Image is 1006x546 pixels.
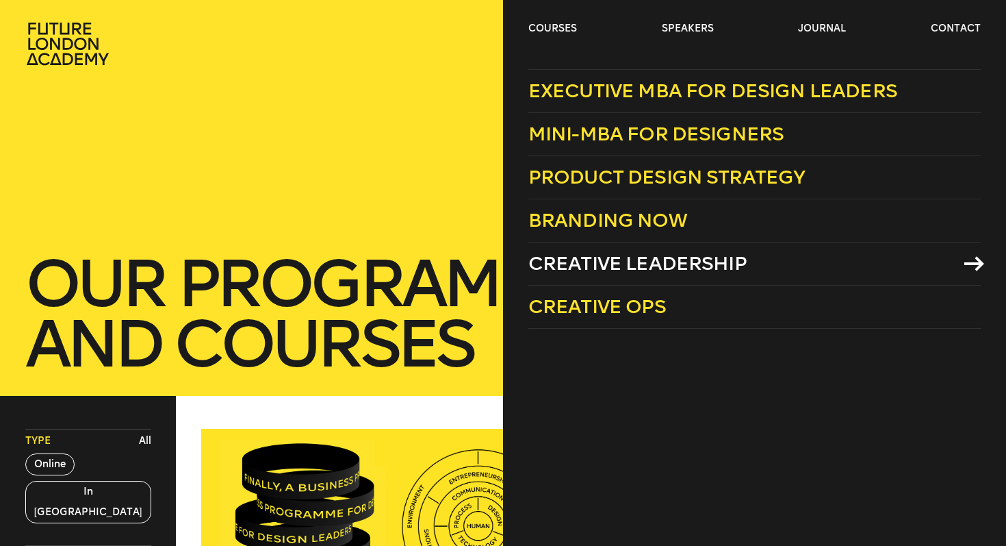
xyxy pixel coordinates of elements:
span: Mini-MBA for Designers [528,123,784,145]
span: Branding Now [528,209,687,232]
a: Product Design Strategy [528,156,981,199]
span: Creative Leadership [528,252,747,275]
a: journal [798,22,846,36]
a: Branding Now [528,199,981,243]
a: Creative Leadership [528,243,981,286]
a: speakers [662,22,714,36]
span: Creative Ops [528,295,666,318]
a: courses [528,22,577,36]
a: Mini-MBA for Designers [528,113,981,156]
span: Product Design Strategy [528,166,805,188]
a: contact [931,22,981,36]
span: Executive MBA for Design Leaders [528,79,897,102]
a: Executive MBA for Design Leaders [528,69,981,113]
a: Creative Ops [528,286,981,329]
